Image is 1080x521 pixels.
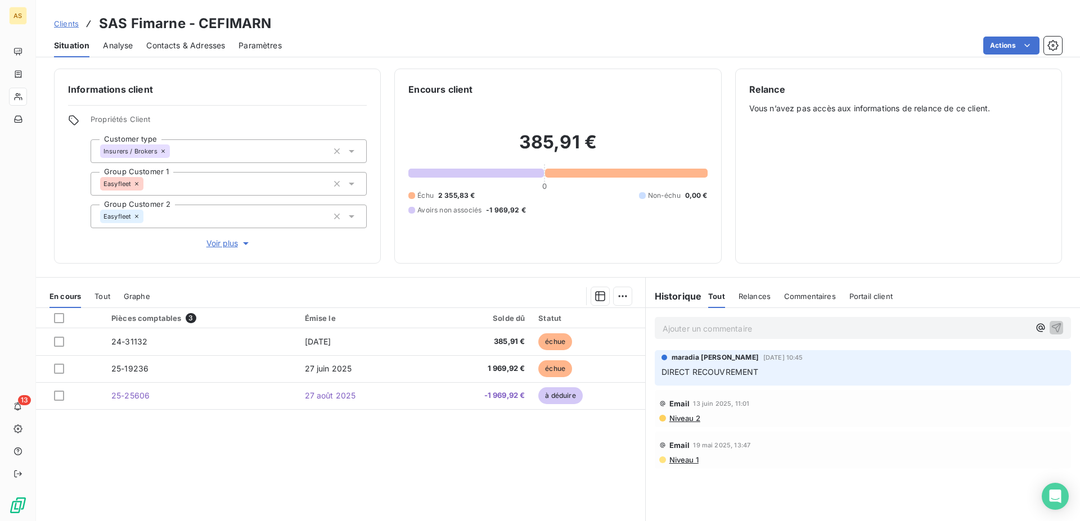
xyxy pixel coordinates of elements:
[103,148,157,155] span: Insurers / Brokers
[111,337,147,346] span: 24-31132
[685,191,708,201] span: 0,00 €
[103,180,131,187] span: Easyfleet
[206,238,251,249] span: Voir plus
[94,292,110,301] span: Tout
[749,83,1048,250] div: Vous n’avez pas accès aux informations de relance de ce client.
[648,191,681,201] span: Non-échu
[408,131,707,165] h2: 385,91 €
[538,314,638,323] div: Statut
[661,367,759,377] span: DIRECT RECOUVREMENT
[538,360,572,377] span: échue
[849,292,893,301] span: Portail client
[99,13,271,34] h3: SAS Fimarne - CEFIMARN
[111,391,150,400] span: 25-25606
[111,313,291,323] div: Pièces comptables
[646,289,702,303] h6: Historique
[668,455,699,464] span: Niveau 1
[486,205,526,215] span: -1 969,92 €
[668,414,700,423] span: Niveau 2
[672,352,759,363] span: maradia [PERSON_NAME]
[784,292,836,301] span: Commentaires
[111,364,148,373] span: 25-19236
[305,314,418,323] div: Émise le
[431,314,525,323] div: Solde dû
[91,115,367,130] span: Propriétés Client
[763,354,803,361] span: [DATE] 10:45
[708,292,725,301] span: Tout
[431,390,525,401] span: -1 969,92 €
[18,395,31,405] span: 13
[103,213,131,220] span: Easyfleet
[538,333,572,350] span: échue
[238,40,282,51] span: Paramètres
[9,7,27,25] div: AS
[693,442,750,448] span: 19 mai 2025, 13:47
[749,83,1048,96] h6: Relance
[91,237,367,250] button: Voir plus
[305,337,331,346] span: [DATE]
[431,336,525,347] span: 385,91 €
[54,40,89,51] span: Situation
[54,19,79,28] span: Clients
[305,364,352,373] span: 27 juin 2025
[669,399,690,408] span: Email
[538,387,582,404] span: à déduire
[1042,483,1069,510] div: Open Intercom Messenger
[431,363,525,374] span: 1 969,92 €
[143,179,152,189] input: Ajouter une valeur
[305,391,356,400] span: 27 août 2025
[438,191,475,201] span: 2 355,83 €
[9,496,27,514] img: Logo LeanPay
[170,146,179,156] input: Ajouter une valeur
[54,18,79,29] a: Clients
[103,40,133,51] span: Analyse
[669,441,690,450] span: Email
[124,292,150,301] span: Graphe
[143,211,152,221] input: Ajouter une valeur
[146,40,225,51] span: Contacts & Adresses
[739,292,771,301] span: Relances
[983,37,1039,55] button: Actions
[417,205,481,215] span: Avoirs non associés
[408,83,472,96] h6: Encours client
[186,313,196,323] span: 3
[417,191,434,201] span: Échu
[542,182,547,191] span: 0
[693,400,749,407] span: 13 juin 2025, 11:01
[49,292,81,301] span: En cours
[68,83,367,96] h6: Informations client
